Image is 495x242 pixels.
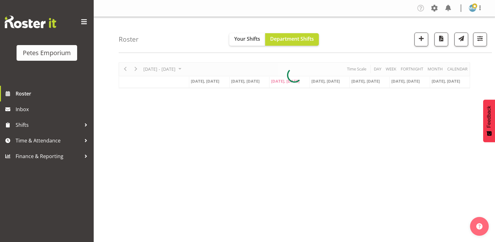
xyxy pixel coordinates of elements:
span: Department Shifts [270,35,314,42]
h4: Roster [119,36,139,43]
span: Finance & Reporting [16,152,81,161]
span: Shifts [16,120,81,130]
button: Send a list of all shifts for the selected filtered period to all rostered employees. [454,33,468,46]
img: help-xxl-2.png [476,223,483,229]
button: Download a PDF of the roster according to the set date range. [434,33,448,46]
button: Your Shifts [229,33,265,46]
button: Feedback - Show survey [483,100,495,142]
span: Feedback [486,106,492,128]
img: Rosterit website logo [5,16,56,28]
img: mandy-mosley3858.jpg [469,4,476,12]
span: Your Shifts [234,35,260,42]
span: Inbox [16,105,91,114]
span: Roster [16,89,91,98]
div: Petes Emporium [23,48,71,58]
button: Add a new shift [414,33,428,46]
button: Filter Shifts [473,33,487,46]
button: Department Shifts [265,33,319,46]
span: Time & Attendance [16,136,81,145]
